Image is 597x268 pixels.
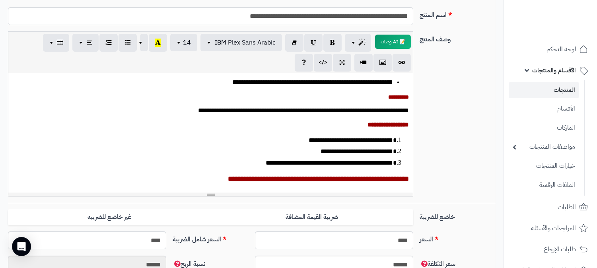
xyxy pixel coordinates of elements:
[170,34,197,51] button: 14
[546,44,576,55] span: لوحة التحكم
[531,223,576,234] span: المراجعات والأسئلة
[544,244,576,255] span: طلبات الإرجاع
[211,209,413,225] label: ضريبة القيمة المضافة
[200,34,282,51] button: IBM Plex Sans Arabic
[169,231,252,244] label: السعر شامل الضريبة
[215,38,276,47] span: IBM Plex Sans Arabic
[509,138,579,155] a: مواصفات المنتجات
[416,31,499,44] label: وصف المنتج
[416,7,499,20] label: اسم المنتج
[375,35,411,49] button: 📝 AI وصف
[509,198,592,217] a: الطلبات
[509,40,592,59] a: لوحة التحكم
[532,65,576,76] span: الأقسام والمنتجات
[509,100,579,117] a: الأقسام
[509,157,579,175] a: خيارات المنتجات
[509,119,579,136] a: الماركات
[509,240,592,259] a: طلبات الإرجاع
[558,202,576,213] span: الطلبات
[543,12,589,29] img: logo-2.png
[416,209,499,222] label: خاضع للضريبة
[509,177,579,194] a: الملفات الرقمية
[12,237,31,256] div: Open Intercom Messenger
[8,209,210,225] label: غير خاضع للضريبه
[509,219,592,238] a: المراجعات والأسئلة
[509,82,579,98] a: المنتجات
[416,231,499,244] label: السعر
[183,38,191,47] span: 14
